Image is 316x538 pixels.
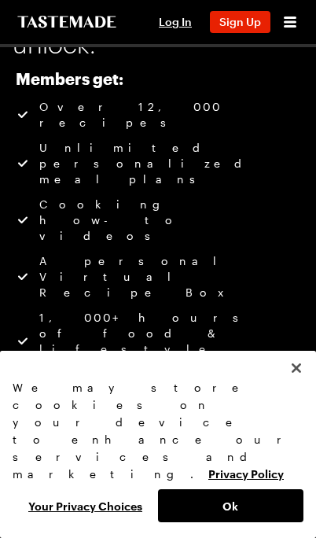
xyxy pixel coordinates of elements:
[13,379,303,483] div: We may store cookies on your device to enhance our services and marketing.
[150,11,200,33] button: Log In
[158,489,303,522] button: Ok
[16,16,118,28] a: To Tastemade Home Page
[13,489,158,522] button: Your Privacy Choices
[16,69,300,88] h2: Members get:
[219,15,261,28] span: Sign Up
[210,11,270,33] button: Sign Up
[13,379,303,522] div: Privacy
[16,99,300,533] ul: Tastemade+ Annual subscription benefits
[39,197,300,244] span: Cooking how-to videos
[39,253,300,300] span: A personal Virtual Recipe Box
[280,12,300,32] button: Open menu
[39,310,300,373] span: 1,000+ hours of food & lifestyle shows
[279,351,314,385] button: Close
[208,466,284,481] a: More information about your privacy, opens in a new tab
[39,140,300,187] span: Unlimited personalized meal plans
[39,99,300,131] span: Over 12,000 recipes
[159,15,192,28] span: Log In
